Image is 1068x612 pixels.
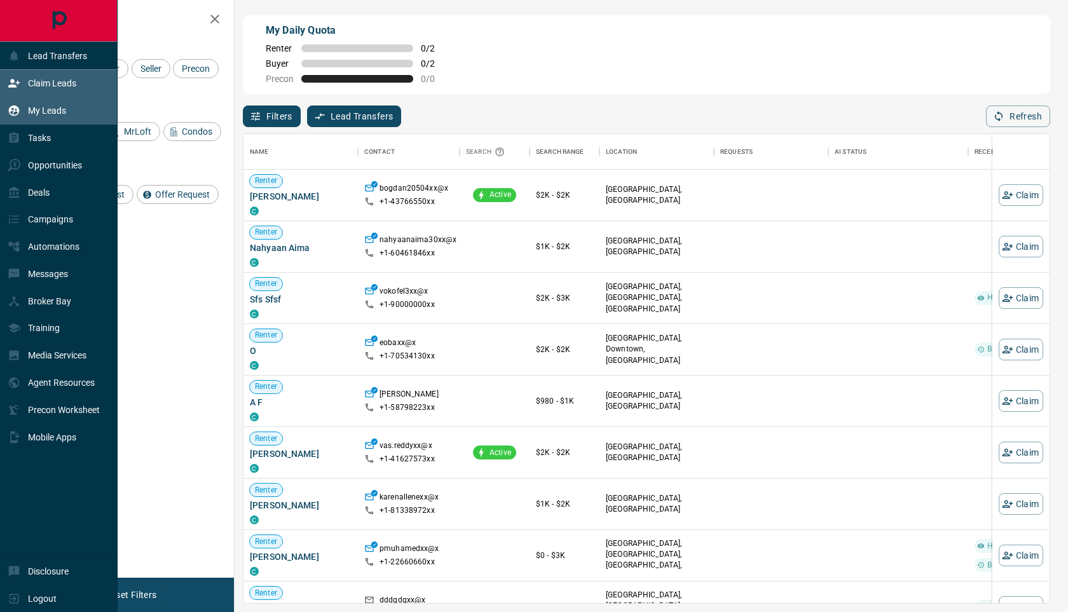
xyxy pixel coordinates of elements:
[380,454,435,465] p: +1- 41627573xx
[982,344,1034,355] span: Back to Site
[250,241,352,254] span: Nahyaan Aima
[380,196,435,207] p: +1- 43766550xx
[982,541,1037,552] span: High Interest
[536,550,593,561] p: $0 - $3K
[380,402,435,413] p: +1- 58798223xx
[250,396,352,409] span: A F
[266,43,294,53] span: Renter
[982,560,1034,571] span: Back to Site
[151,189,214,200] span: Offer Request
[714,134,828,170] div: Requests
[536,134,584,170] div: Search Range
[132,59,170,78] div: Seller
[999,545,1043,566] button: Claim
[536,292,593,304] p: $2K - $3K
[250,515,259,524] div: condos.ca
[380,351,435,362] p: +1- 70534130xx
[606,134,637,170] div: Location
[720,134,753,170] div: Requests
[380,492,439,505] p: karenallenexx@x
[606,333,708,365] p: [GEOGRAPHIC_DATA], Downtown, [GEOGRAPHIC_DATA]
[106,122,160,141] div: MrLoft
[380,389,439,402] p: [PERSON_NAME]
[606,282,708,314] p: [GEOGRAPHIC_DATA], [GEOGRAPHIC_DATA], [GEOGRAPHIC_DATA]
[606,236,708,257] p: [GEOGRAPHIC_DATA], [GEOGRAPHIC_DATA]
[380,440,432,454] p: vas.reddyxx@x
[243,134,358,170] div: Name
[97,584,165,606] button: Reset Filters
[421,58,449,69] span: 0 / 2
[250,190,352,203] span: [PERSON_NAME]
[999,184,1043,206] button: Claim
[358,134,460,170] div: Contact
[250,207,259,215] div: condos.ca
[999,493,1043,515] button: Claim
[250,258,259,267] div: condos.ca
[41,13,221,28] h2: Filters
[606,538,708,582] p: [GEOGRAPHIC_DATA], [GEOGRAPHIC_DATA], [GEOGRAPHIC_DATA], [GEOGRAPHIC_DATA]
[250,567,259,576] div: condos.ca
[380,286,428,299] p: vokofel3xx@x
[266,58,294,69] span: Buyer
[380,235,456,248] p: nahyaanaima30xx@x
[530,134,599,170] div: Search Range
[999,339,1043,360] button: Claim
[364,134,395,170] div: Contact
[250,447,352,460] span: [PERSON_NAME]
[250,433,282,444] span: Renter
[380,557,435,568] p: +1- 22660660xx
[599,134,714,170] div: Location
[380,543,439,557] p: pmuhamedxx@x
[250,464,259,473] div: condos.ca
[250,381,282,392] span: Renter
[606,184,708,206] p: [GEOGRAPHIC_DATA], [GEOGRAPHIC_DATA]
[999,390,1043,412] button: Claim
[606,493,708,515] p: [GEOGRAPHIC_DATA], [GEOGRAPHIC_DATA]
[828,134,968,170] div: AI Status
[250,588,282,599] span: Renter
[999,287,1043,309] button: Claim
[250,412,259,421] div: condos.ca
[380,183,448,196] p: bogdan20504xx@x
[250,309,259,318] div: condos.ca
[177,126,217,137] span: Condos
[536,447,593,458] p: $2K - $2K
[380,248,435,259] p: +1- 60461846xx
[250,361,259,370] div: condos.ca
[380,505,435,516] p: +1- 81338972xx
[173,59,219,78] div: Precon
[250,344,352,357] span: O
[835,134,866,170] div: AI Status
[266,23,449,38] p: My Daily Quota
[250,175,282,186] span: Renter
[250,499,352,512] span: [PERSON_NAME]
[177,64,214,74] span: Precon
[536,395,593,407] p: $980 - $1K
[380,299,435,310] p: +1- 90000000xx
[250,550,352,563] span: [PERSON_NAME]
[250,485,282,496] span: Renter
[250,293,352,306] span: Sfs Sfsf
[380,337,416,351] p: eobaxx@x
[986,105,1050,127] button: Refresh
[536,344,593,355] p: $2K - $2K
[137,185,219,204] div: Offer Request
[250,278,282,289] span: Renter
[999,236,1043,257] button: Claim
[250,227,282,238] span: Renter
[982,292,1037,303] span: High Interest
[536,498,593,510] p: $1K - $2K
[250,536,282,547] span: Renter
[120,126,156,137] span: MrLoft
[243,105,301,127] button: Filters
[136,64,166,74] span: Seller
[380,595,425,608] p: dddgdgxx@x
[536,241,593,252] p: $1K - $2K
[536,189,593,201] p: $2K - $2K
[606,442,708,463] p: [GEOGRAPHIC_DATA], [GEOGRAPHIC_DATA]
[484,447,516,458] span: Active
[466,134,508,170] div: Search
[250,330,282,341] span: Renter
[421,74,449,84] span: 0 / 0
[250,134,269,170] div: Name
